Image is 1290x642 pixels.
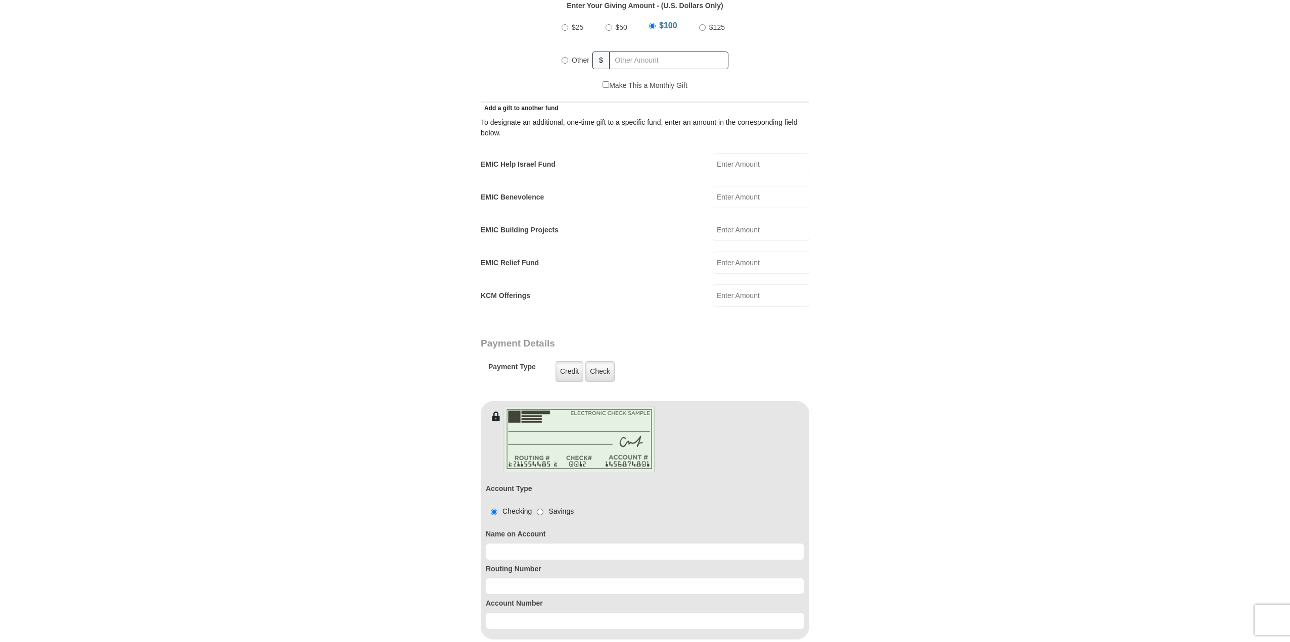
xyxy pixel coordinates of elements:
label: Credit [556,361,583,382]
input: Other Amount [609,52,728,69]
label: EMIC Building Projects [481,225,559,235]
h5: Payment Type [488,363,536,376]
label: Make This a Monthly Gift [603,80,687,91]
input: Enter Amount [713,153,809,175]
label: Check [585,361,615,382]
label: Account Number [486,598,804,609]
label: EMIC Benevolence [481,192,544,203]
div: Checking Savings [486,506,574,517]
span: $50 [616,23,627,31]
span: $125 [709,23,725,31]
input: Enter Amount [713,219,809,241]
label: Account Type [486,483,532,494]
div: To designate an additional, one-time gift to a specific fund, enter an amount in the correspondin... [481,117,809,138]
input: Make This a Monthly Gift [603,81,609,88]
strong: Enter Your Giving Amount - (U.S. Dollars Only) [567,2,723,10]
span: Add a gift to another fund [481,105,559,112]
input: Enter Amount [713,186,809,208]
img: check-en.png [503,406,655,472]
label: Routing Number [486,564,804,574]
span: $ [592,52,610,69]
label: EMIC Help Israel Fund [481,159,556,170]
span: $25 [572,23,583,31]
label: KCM Offerings [481,290,530,301]
input: Enter Amount [713,284,809,307]
span: $100 [659,21,677,30]
label: EMIC Relief Fund [481,258,539,268]
label: Name on Account [486,529,804,539]
h3: Payment Details [481,338,739,350]
input: Enter Amount [713,252,809,274]
span: Other [572,56,589,64]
